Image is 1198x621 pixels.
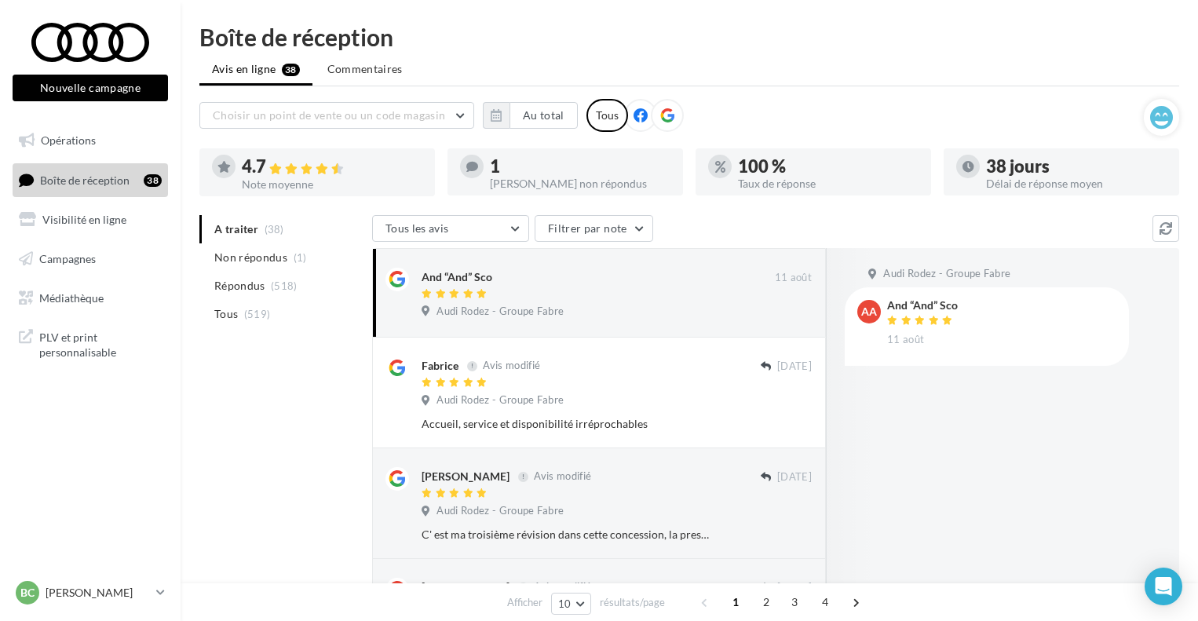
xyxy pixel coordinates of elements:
span: Afficher [507,595,542,610]
span: 2 [754,590,779,615]
div: Taux de réponse [738,178,919,189]
button: Au total [483,102,578,129]
span: Médiathèque [39,290,104,304]
span: Campagnes [39,252,96,265]
span: [DATE] [777,470,812,484]
span: 1 [723,590,748,615]
div: C' est ma troisième révision dans cette concession, la prestation et l' accueil sont toujours de ... [422,527,710,542]
span: Boîte de réception [40,173,130,186]
div: Tous [586,99,628,132]
a: Boîte de réception38 [9,163,171,197]
button: Choisir un point de vente ou un code magasin [199,102,474,129]
div: Fabrice [422,358,458,374]
span: Visibilité en ligne [42,213,126,226]
span: 11 août [887,333,924,347]
button: Filtrer par note [535,215,653,242]
button: Au total [510,102,578,129]
span: Commentaires [327,61,403,77]
div: Note moyenne [242,179,422,190]
span: Tous [214,306,238,322]
span: [DATE] [777,581,812,595]
span: 11 août [775,271,812,285]
div: And “And” Sco [887,300,958,311]
span: (518) [271,279,298,292]
a: Campagnes [9,243,171,276]
span: PLV et print personnalisable [39,327,162,360]
div: Délai de réponse moyen [986,178,1167,189]
span: Non répondus [214,250,287,265]
button: Nouvelle campagne [13,75,168,101]
button: Tous les avis [372,215,529,242]
div: [PERSON_NAME] non répondus [490,178,670,189]
div: [PERSON_NAME] [422,579,510,595]
div: Open Intercom Messenger [1145,568,1182,605]
a: Médiathèque [9,282,171,315]
span: BC [20,585,35,601]
span: Audi Rodez - Groupe Fabre [436,393,564,407]
div: 38 jours [986,158,1167,175]
span: AA [861,304,877,320]
button: 10 [551,593,591,615]
span: (519) [244,308,271,320]
div: 38 [144,174,162,187]
p: [PERSON_NAME] [46,585,150,601]
span: Audi Rodez - Groupe Fabre [436,305,564,319]
span: Tous les avis [385,221,449,235]
span: Répondus [214,278,265,294]
span: Audi Rodez - Groupe Fabre [883,267,1010,281]
span: Avis modifié [534,470,591,483]
a: Visibilité en ligne [9,203,171,236]
div: Accueil, service et disponibilité irréprochables [422,416,710,432]
span: 3 [782,590,807,615]
span: (1) [294,251,307,264]
span: résultats/page [600,595,665,610]
span: Avis modifié [483,360,540,372]
span: Avis modifié [534,581,591,594]
div: Boîte de réception [199,25,1179,49]
div: [PERSON_NAME] [422,469,510,484]
span: Choisir un point de vente ou un code magasin [213,108,445,122]
span: 10 [558,597,572,610]
a: Opérations [9,124,171,157]
span: Audi Rodez - Groupe Fabre [436,504,564,518]
div: 4.7 [242,158,422,176]
div: 100 % [738,158,919,175]
span: 4 [813,590,838,615]
div: 1 [490,158,670,175]
div: And “And” Sco [422,269,492,285]
span: [DATE] [777,360,812,374]
span: Opérations [41,133,96,147]
a: PLV et print personnalisable [9,320,171,367]
a: BC [PERSON_NAME] [13,578,168,608]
